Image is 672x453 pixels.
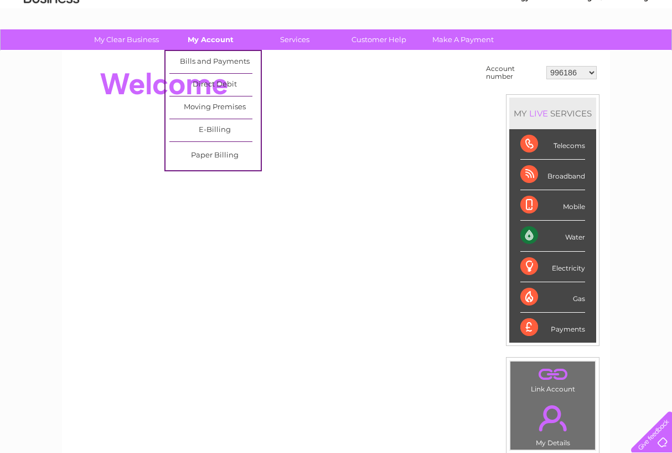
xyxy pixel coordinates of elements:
[23,29,80,63] img: logo.png
[463,6,540,19] a: 0333 014 3131
[477,47,498,55] a: Water
[505,47,529,55] a: Energy
[513,399,592,437] a: .
[169,119,261,141] a: E-Billing
[249,29,340,50] a: Services
[520,190,585,221] div: Mobile
[169,145,261,167] a: Paper Billing
[520,252,585,282] div: Electricity
[81,29,172,50] a: My Clear Business
[527,108,550,119] div: LIVE
[513,364,592,384] a: .
[417,29,509,50] a: Make A Payment
[169,74,261,96] a: Direct Debit
[520,221,585,251] div: Water
[635,47,661,55] a: Log out
[510,396,596,450] td: My Details
[509,98,596,129] div: MY SERVICES
[536,47,569,55] a: Telecoms
[598,47,626,55] a: Contact
[333,29,425,50] a: Customer Help
[520,129,585,160] div: Telecoms
[576,47,592,55] a: Blog
[483,62,544,83] td: Account number
[520,313,585,343] div: Payments
[520,160,585,190] div: Broadband
[520,282,585,313] div: Gas
[510,361,596,396] td: Link Account
[165,29,256,50] a: My Account
[169,51,261,73] a: Bills and Payments
[75,6,598,54] div: Clear Business is a trading name of Verastar Limited (registered in [GEOGRAPHIC_DATA] No. 3667643...
[169,96,261,119] a: Moving Premises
